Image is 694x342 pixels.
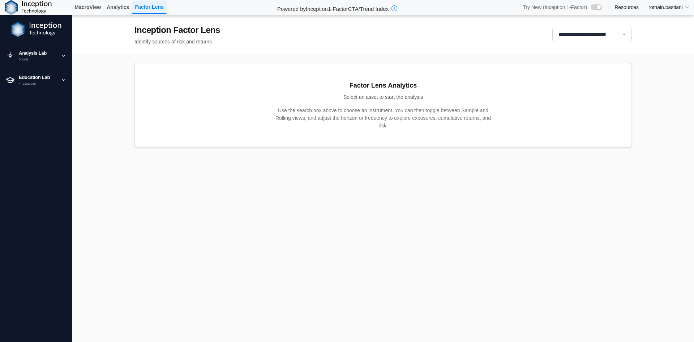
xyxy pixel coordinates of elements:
span: Try New (Inception 1-Factor) [523,4,587,10]
div: Use the search box above to choose an instrument. You can then toggle between Sample and Rolling ... [275,107,492,130]
h2: Powered by Inception 1-Factor CTA/Trend Index [274,3,392,13]
a: MacroView [72,1,104,13]
div: 3 tools [19,57,56,62]
div: Select an asset to start the analysis [343,93,423,101]
summary: romain.bastiani [644,1,694,14]
img: Inception [11,21,61,37]
div: Factor Lens Analytics [350,81,417,90]
a: Analytics [104,1,132,13]
div: 4 resources [19,81,56,86]
span: romain.bastiani [648,4,683,11]
div: Education Lab [19,74,56,81]
div: Identify sources of risk and returns [134,38,220,46]
div: Analysis Lab [19,50,56,57]
div: Inception Factor Lens [134,24,220,37]
a: Resources [614,4,639,10]
a: Factor Lens [132,1,166,14]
